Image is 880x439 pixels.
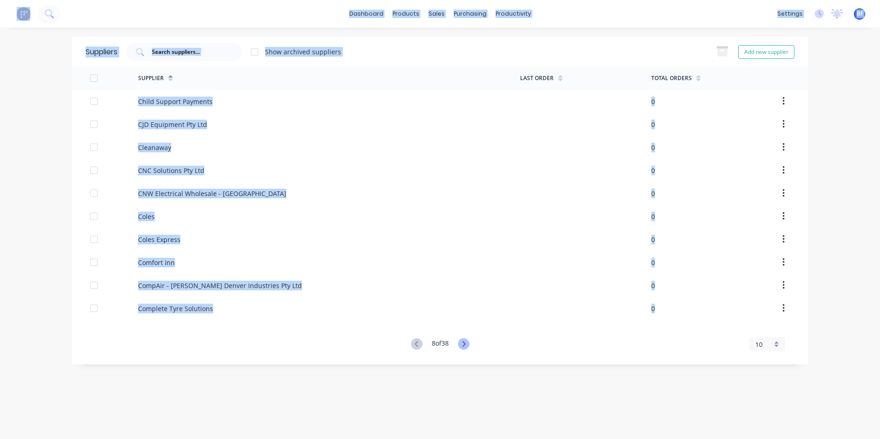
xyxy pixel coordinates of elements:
[651,74,692,82] div: Total Orders
[491,7,536,21] div: productivity
[138,97,213,106] div: Child Support Payments
[17,7,30,21] img: Factory
[773,7,807,21] div: settings
[651,143,655,152] div: 0
[138,166,204,175] div: CNC Solutions Pty Ltd
[738,45,794,59] button: Add new supplier
[138,143,171,152] div: Cleanaway
[651,258,655,267] div: 0
[755,340,763,349] span: 10
[651,235,655,244] div: 0
[345,7,388,21] a: dashboard
[424,7,449,21] div: sales
[138,258,175,267] div: Comfort Inn
[138,74,164,82] div: Supplier
[86,46,117,58] div: Suppliers
[138,120,207,129] div: CJD Equipment Pty Ltd
[651,212,655,221] div: 0
[388,7,424,21] div: products
[138,235,180,244] div: Coles Express
[151,47,227,57] input: Search suppliers...
[651,97,655,106] div: 0
[432,338,449,351] div: 8 of 38
[651,281,655,290] div: 0
[138,189,286,198] div: CNW Electrical Wholesale - [GEOGRAPHIC_DATA]
[857,10,863,18] span: BF
[265,47,341,57] div: Show archived suppliers
[520,74,554,82] div: Last Order
[449,7,491,21] div: purchasing
[138,304,213,313] div: Complete Tyre Solutions
[651,189,655,198] div: 0
[651,166,655,175] div: 0
[651,304,655,313] div: 0
[651,120,655,129] div: 0
[138,281,302,290] div: CompAir - [PERSON_NAME] Denver Industries Pty Ltd
[138,212,155,221] div: Coles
